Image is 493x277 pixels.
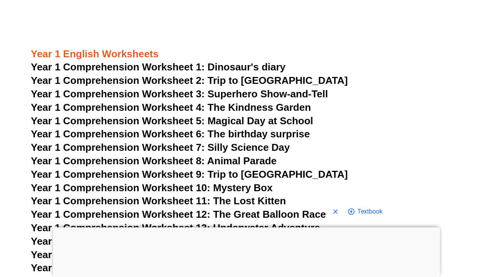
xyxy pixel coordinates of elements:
svg: Close shopping anchor [332,208,339,215]
a: Year 1 Comprehension Worksheet 9: Trip to [GEOGRAPHIC_DATA] [31,169,348,180]
a: Year 1 Comprehension Worksheet 14: The Curious Case of the Missing Cookies [31,235,410,247]
a: Year 1 Comprehension Worksheet 13: Underwater Adventure [31,222,320,234]
a: Year 1 Comprehension Worksheet 4: The Kindness Garden [31,102,311,113]
iframe: Chat Widget [454,240,493,277]
a: Year 1 Comprehension Worksheet 11: The Lost Kitten [31,195,286,207]
a: Year 1 Comprehension Worksheet 10: Mystery Box [31,182,273,194]
a: Year 1 Comprehension Worksheet 7: Silly Science Day [31,142,290,153]
iframe: Advertisement [53,227,440,275]
a: Year 1 Comprehension Worksheet 8: Animal Parade [31,155,277,167]
span: Go to shopping options for Textbook [357,203,382,219]
a: Year 1 Comprehension Worksheet 5: Magical Day at School [31,115,313,127]
a: Year 1 Comprehension Worksheet 12: The Great Balloon Race [31,209,326,220]
a: Year 1 Comprehension Worksheet 15: The Music of Dreams [31,249,314,260]
a: Year 1 Comprehension Worksheet 6: The birthday surprise [31,128,310,140]
a: Year 1 Comprehension Worksheet 2: Trip to [GEOGRAPHIC_DATA] [31,75,348,86]
h3: Year 1 English Worksheets [31,48,462,61]
a: Year 1 Comprehension Worksheet 16: The Giant Sneezes [31,262,302,274]
a: Year 1 Comprehension Worksheet 1: Dinosaur's diary [31,61,285,73]
a: Year 1 Comprehension Worksheet 3: Superhero Show-and-Tell [31,88,328,100]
